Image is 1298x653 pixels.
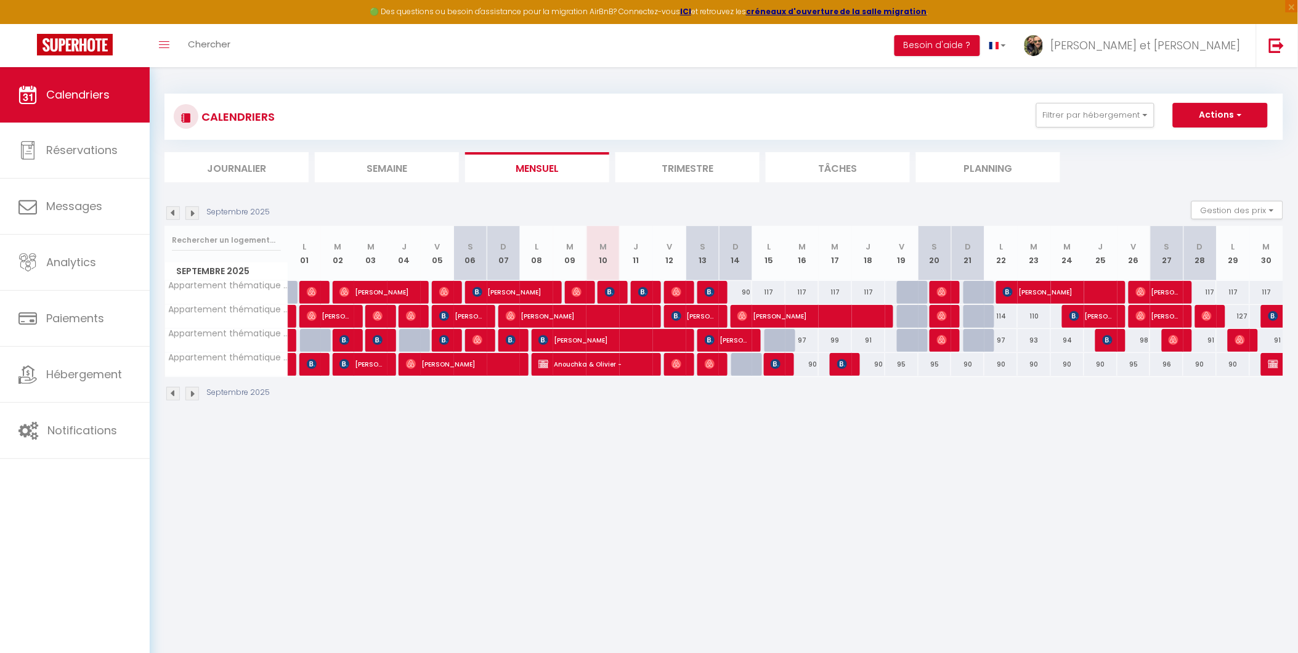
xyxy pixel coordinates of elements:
div: 127 [1217,305,1250,328]
abbr: S [1164,241,1170,253]
span: [PERSON_NAME] [406,304,417,328]
a: Chercher [179,24,240,67]
abbr: L [767,241,771,253]
span: [PERSON_NAME] [1069,304,1114,328]
p: Septembre 2025 [206,387,270,399]
abbr: D [500,241,506,253]
span: [PERSON_NAME] Ypraus #64 [339,328,351,352]
a: ICI [680,6,691,17]
abbr: L [535,241,538,253]
span: [PERSON_NAME] [439,280,450,304]
th: 28 [1183,226,1217,281]
span: [PERSON_NAME] [705,328,749,352]
span: Appartement thématique 🧳 Voyage Industriel ✈️🖤 [167,305,290,314]
div: 98 [1117,329,1151,352]
span: Analytics [46,254,96,270]
div: 90 [719,281,752,304]
abbr: D [965,241,971,253]
span: [PERSON_NAME] [307,280,318,304]
th: 18 [852,226,885,281]
li: Trimestre [615,152,760,182]
div: 94 [1051,329,1084,352]
span: [PERSON_NAME] [705,280,716,304]
abbr: L [999,241,1003,253]
abbr: M [599,241,607,253]
th: 17 [819,226,852,281]
span: Septembre 2025 [165,262,288,280]
span: [PERSON_NAME] [1136,304,1180,328]
th: 22 [984,226,1018,281]
span: Anouchka & Olivier - [538,352,649,376]
span: [PERSON_NAME] [771,352,782,376]
th: 10 [586,226,620,281]
div: 95 [1117,353,1151,376]
span: [PERSON_NAME] [538,328,683,352]
th: 14 [719,226,752,281]
th: 16 [785,226,819,281]
div: 97 [785,329,819,352]
li: Semaine [315,152,459,182]
span: [PERSON_NAME] [937,280,948,304]
abbr: M [1031,241,1038,253]
span: [PERSON_NAME] A [307,352,318,376]
div: 90 [951,353,984,376]
span: [PERSON_NAME] A [339,352,384,376]
span: [PERSON_NAME] [1103,328,1114,352]
span: Réservations [46,142,118,158]
p: Septembre 2025 [206,206,270,218]
strong: créneaux d'ouverture de la salle migration [746,6,927,17]
th: 20 [919,226,952,281]
button: Ouvrir le widget de chat LiveChat [10,5,47,42]
abbr: M [832,241,839,253]
a: [PERSON_NAME] 任 [288,305,294,328]
button: Filtrer par hébergement [1036,103,1154,128]
abbr: L [302,241,306,253]
th: 29 [1217,226,1250,281]
th: 19 [885,226,919,281]
a: [PERSON_NAME] [288,353,294,376]
span: [PERSON_NAME] [837,352,848,376]
div: 117 [752,281,785,304]
th: 07 [487,226,521,281]
span: [PERSON_NAME] [307,304,351,328]
th: 24 [1051,226,1084,281]
li: Tâches [766,152,910,182]
span: [PERSON_NAME] [937,328,948,352]
abbr: J [866,241,871,253]
abbr: M [1064,241,1071,253]
span: Denes Merdjolari [1202,304,1213,328]
img: Super Booking [37,34,113,55]
span: [PERSON_NAME] [572,280,583,304]
div: 117 [819,281,852,304]
th: 23 [1018,226,1051,281]
abbr: M [566,241,574,253]
th: 09 [553,226,586,281]
span: [PERSON_NAME] [737,304,882,328]
div: 95 [885,353,919,376]
span: [PERSON_NAME] [439,328,450,352]
div: 90 [785,353,819,376]
div: 91 [852,329,885,352]
div: 93 [1018,329,1051,352]
th: 21 [951,226,984,281]
h3: CALENDRIERS [198,103,275,131]
abbr: S [700,241,705,253]
span: [PERSON_NAME] [373,328,384,352]
abbr: D [732,241,739,253]
div: 90 [1183,353,1217,376]
span: [PERSON_NAME] [PERSON_NAME] [1235,328,1246,352]
div: 97 [984,329,1018,352]
span: [PERSON_NAME] [671,280,683,304]
span: [PERSON_NAME] [937,304,948,328]
abbr: M [1263,241,1270,253]
abbr: V [1131,241,1137,253]
abbr: J [402,241,407,253]
span: [PERSON_NAME] [373,304,384,328]
li: Planning [916,152,1060,182]
th: 03 [354,226,387,281]
span: Paiements [46,310,104,326]
th: 05 [421,226,454,281]
button: Actions [1173,103,1268,128]
abbr: V [667,241,672,253]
